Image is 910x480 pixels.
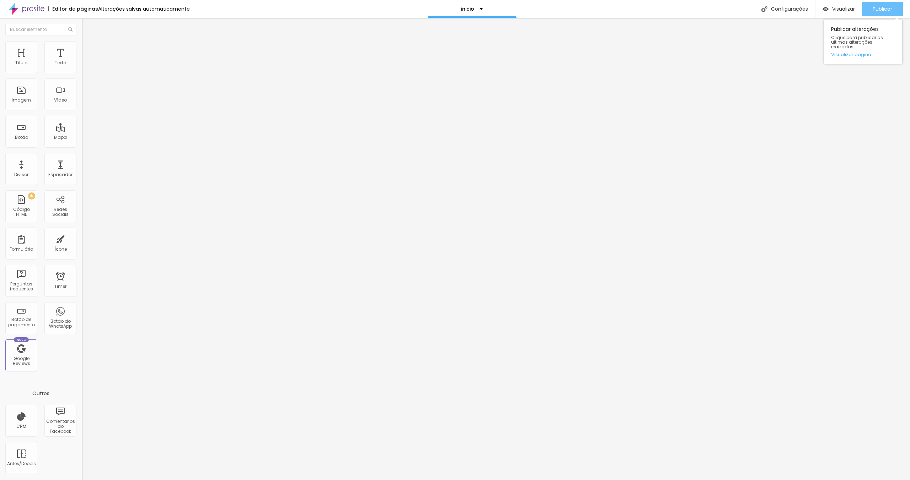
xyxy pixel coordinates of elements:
div: Antes/Depois [7,461,35,466]
span: Visualizar [832,6,855,12]
div: Imagem [12,98,31,103]
div: Divisor [14,172,28,177]
p: inicio [461,6,474,11]
div: Publicar alterações [824,20,902,64]
img: Icone [761,6,767,12]
div: Timer [54,284,66,289]
div: Comentários do Facebook [46,419,74,434]
div: Título [15,60,27,65]
div: Código HTML [7,207,35,217]
iframe: Editor [82,18,910,480]
div: Alterações salvas automaticamente [98,6,190,11]
div: Botão [15,135,28,140]
span: Clique para publicar as ultimas alterações reaizadas [831,35,895,49]
div: Perguntas frequentes [7,282,35,292]
div: Ícone [54,247,67,252]
div: Mapa [54,135,67,140]
div: Espaçador [48,172,73,177]
div: Editor de páginas [48,6,98,11]
span: Publicar [873,6,892,12]
button: Visualizar [815,2,862,16]
a: Visualizar página [831,52,895,57]
div: Texto [55,60,66,65]
div: CRM [16,424,26,429]
div: Redes Sociais [46,207,74,217]
input: Buscar elemento [5,23,76,36]
div: Botão de pagamento [7,317,35,327]
div: Vídeo [54,98,67,103]
div: Google Reviews [7,356,35,366]
div: Novo [14,337,29,342]
div: Botão do WhatsApp [46,319,74,329]
div: Formulário [10,247,33,252]
button: Publicar [862,2,903,16]
img: view-1.svg [823,6,829,12]
img: Icone [68,27,73,32]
